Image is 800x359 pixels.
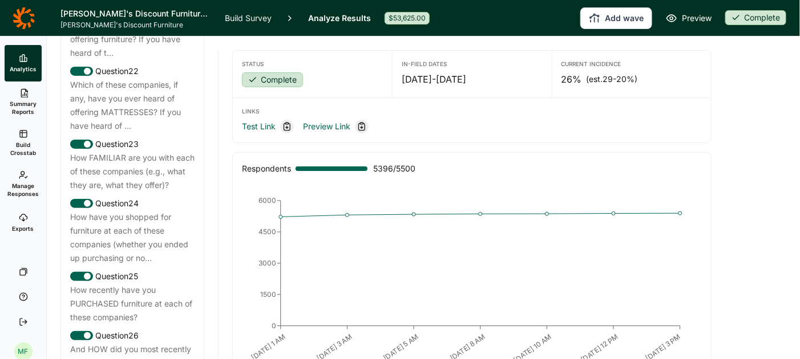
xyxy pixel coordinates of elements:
[402,72,542,86] div: [DATE] - [DATE]
[725,10,786,26] button: Complete
[260,290,276,299] tspan: 1500
[70,137,195,151] div: Question 23
[561,72,582,86] span: 26%
[272,321,276,330] tspan: 0
[258,259,276,267] tspan: 3000
[258,227,276,236] tspan: 4500
[580,7,652,29] button: Add wave
[70,151,195,192] div: How FAMILIAR are you with each of these companies (e.g., what they are, what they offer)?
[5,205,42,241] a: Exports
[373,162,415,176] span: 5396 / 5500
[385,12,430,25] div: $53,625.00
[60,7,211,21] h1: [PERSON_NAME]'s Discount Furniture Ad & Brand Tracking
[70,64,195,78] div: Question 22
[355,120,369,133] div: Copy link
[5,164,42,205] a: Manage Responses
[242,72,303,88] button: Complete
[9,100,37,116] span: Summary Reports
[5,45,42,81] a: Analytics
[60,21,211,30] span: [PERSON_NAME]'s Discount Furniture
[242,120,276,133] a: Test Link
[70,197,195,210] div: Question 24
[5,81,42,123] a: Summary Reports
[242,107,702,115] div: Links
[10,65,37,73] span: Analytics
[70,270,195,283] div: Question 25
[242,72,303,87] div: Complete
[242,60,383,68] div: Status
[70,78,195,133] div: Which of these companies, if any, have you ever heard of offering MATTRESSES? If you have heard o...
[666,11,712,25] a: Preview
[7,182,39,198] span: Manage Responses
[5,123,42,164] a: Build Crosstab
[402,60,542,68] div: In-Field Dates
[725,10,786,25] div: Complete
[682,11,712,25] span: Preview
[242,162,291,176] div: Respondents
[258,196,276,205] tspan: 6000
[70,210,195,265] div: How have you shopped for furniture at each of these companies (whether you ended up purchasing or...
[9,141,37,157] span: Build Crosstab
[561,60,702,68] div: Current Incidence
[13,225,34,232] span: Exports
[587,74,638,85] span: (est. 29-20% )
[70,283,195,324] div: How recently have you PURCHASED furniture at each of these companies?
[70,329,195,342] div: Question 26
[303,120,350,133] a: Preview Link
[280,120,294,133] div: Copy link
